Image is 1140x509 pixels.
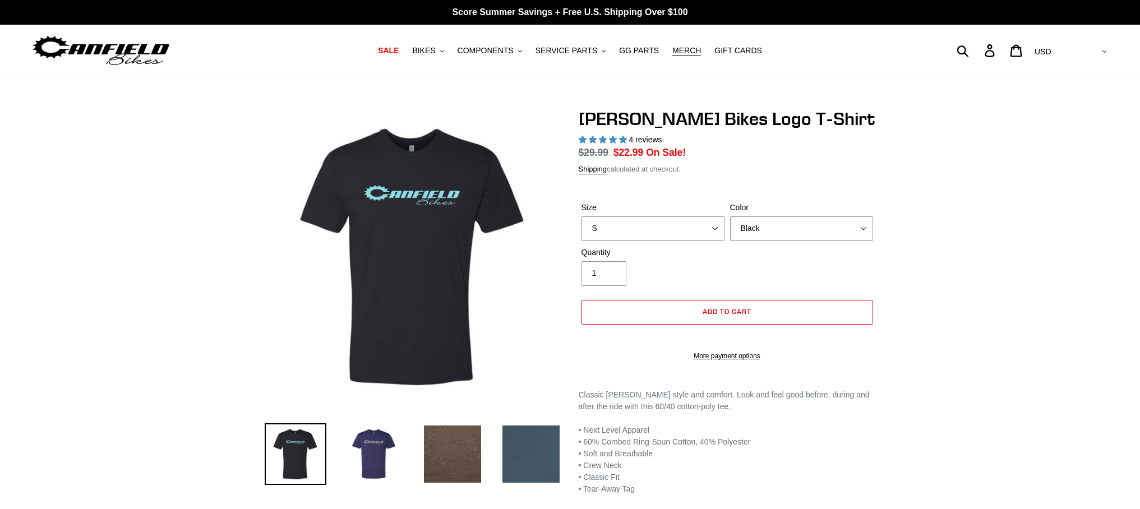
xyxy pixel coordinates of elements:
[581,247,724,258] label: Quantity
[646,145,686,160] span: On Sale!
[579,165,607,174] a: Shipping
[500,423,562,485] img: Load image into Gallery viewer, Canfield Bikes Logo T-Shirt
[536,46,597,55] span: SERVICE PARTS
[963,38,991,63] input: Search
[579,108,876,129] h1: [PERSON_NAME] Bikes Logo T-Shirt
[458,46,514,55] span: COMPONENTS
[714,46,762,55] span: GIFT CARDS
[579,164,876,175] div: calculated at checkout.
[452,43,528,58] button: COMPONENTS
[619,46,659,55] span: GG PARTS
[667,43,707,58] a: MERCH
[672,46,701,55] span: MERCH
[412,46,435,55] span: BIKES
[581,202,724,214] label: Size
[579,147,609,158] s: $29.99
[378,46,399,55] span: SALE
[372,43,404,58] a: SALE
[613,147,644,158] span: $22.99
[530,43,611,58] button: SERVICE PARTS
[709,43,768,58] a: GIFT CARDS
[730,202,873,214] label: Color
[31,33,171,68] img: Canfield Bikes
[579,437,751,493] span: • 60% Combed Ring-Spun Cotton, 40% Polyester • Soft and Breathable • Crew Neck • Classic Fit • Te...
[579,413,876,495] p: • Next Level Apparel
[703,307,751,316] span: Add to cart
[613,43,664,58] a: GG PARTS
[265,423,326,485] img: Load image into Gallery viewer, Canfield Bikes Logo T-Shirt
[581,351,873,361] a: More payment options
[407,43,449,58] button: BIKES
[422,423,483,485] img: Load image into Gallery viewer, Canfield Bikes Logo T-Shirt
[343,423,405,485] img: Load image into Gallery viewer, Canfield Bikes Logo T-Shirt
[629,135,662,144] span: 4 reviews
[579,135,629,144] span: 5.00 stars
[579,389,876,413] div: Classic [PERSON_NAME] style and comfort. Look and feel good before, during and after the ride wit...
[581,300,873,325] button: Add to cart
